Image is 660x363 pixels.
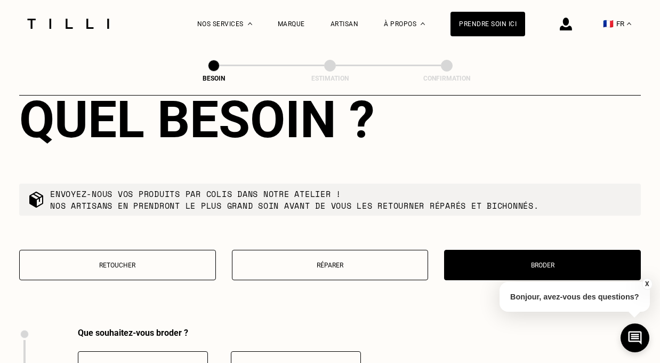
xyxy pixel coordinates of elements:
[444,250,641,280] button: Broder
[50,188,539,211] p: Envoyez-nous vos produits par colis dans notre atelier ! Nos artisans en prendront le plus grand ...
[450,262,635,269] p: Broder
[78,328,361,338] div: Que souhaitez-vous broder ?
[248,22,252,25] img: Menu déroulant
[500,282,650,312] p: Bonjour, avez-vous des questions?
[627,22,631,25] img: menu déroulant
[421,22,425,25] img: Menu déroulant à propos
[232,250,429,280] button: Réparer
[28,191,45,208] img: commande colis
[19,250,216,280] button: Retoucher
[393,75,500,82] div: Confirmation
[160,75,267,82] div: Besoin
[560,18,572,30] img: icône connexion
[331,20,359,28] a: Artisan
[641,278,652,290] button: X
[603,19,614,29] span: 🇫🇷
[23,19,113,29] img: Logo du service de couturière Tilli
[25,262,210,269] p: Retoucher
[278,20,305,28] a: Marque
[277,75,383,82] div: Estimation
[238,262,423,269] p: Réparer
[19,90,641,149] div: Quel besoin ?
[450,12,525,36] a: Prendre soin ici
